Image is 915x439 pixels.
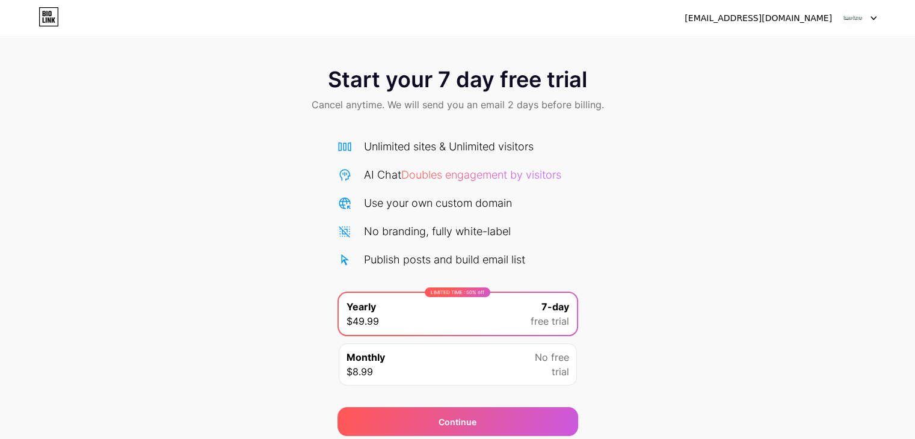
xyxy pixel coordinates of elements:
[364,138,534,155] div: Unlimited sites & Unlimited visitors
[347,314,379,328] span: $49.99
[347,299,376,314] span: Yearly
[364,167,561,183] div: AI Chat
[364,195,512,211] div: Use your own custom domain
[535,350,569,364] span: No free
[439,416,476,428] span: Continue
[364,251,525,268] div: Publish posts and build email list
[425,287,490,297] div: LIMITED TIME : 50% off
[401,168,561,181] span: Doubles engagement by visitors
[347,364,373,379] span: $8.99
[552,364,569,379] span: trial
[685,12,832,25] div: [EMAIL_ADDRESS][DOMAIN_NAME]
[312,97,604,112] span: Cancel anytime. We will send you an email 2 days before billing.
[364,223,511,239] div: No branding, fully white-label
[328,67,587,91] span: Start your 7 day free trial
[347,350,385,364] span: Monthly
[541,299,569,314] span: 7-day
[531,314,569,328] span: free trial
[841,7,864,29] img: Sully Jones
